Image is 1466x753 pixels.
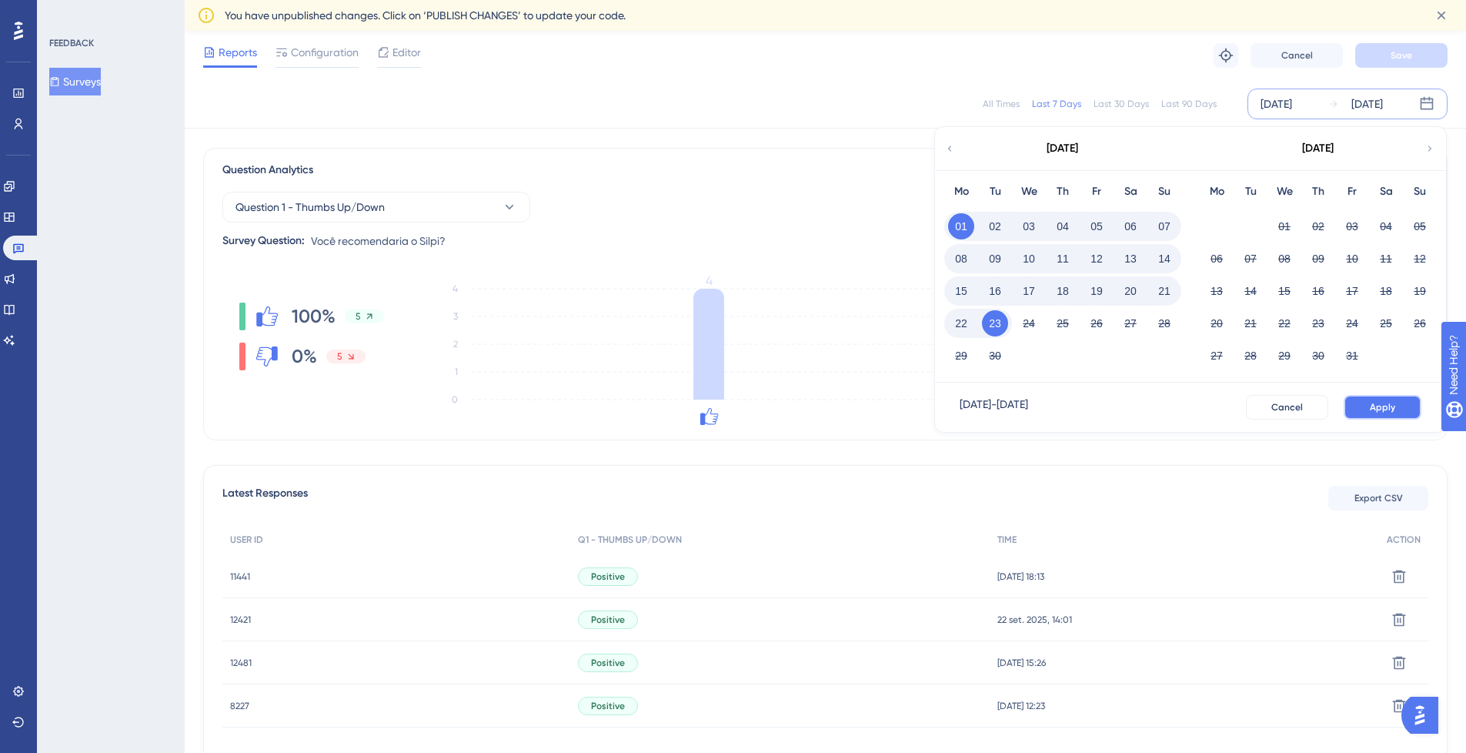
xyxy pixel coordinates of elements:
[1401,692,1448,738] iframe: UserGuiding AI Assistant Launcher
[1302,139,1334,158] div: [DATE]
[948,213,974,239] button: 01
[1281,49,1313,62] span: Cancel
[455,366,458,377] tspan: 1
[1016,310,1042,336] button: 24
[982,213,1008,239] button: 02
[1261,95,1292,113] div: [DATE]
[1151,278,1177,304] button: 21
[1084,278,1110,304] button: 19
[1204,310,1230,336] button: 20
[230,614,251,626] span: 12421
[1237,310,1264,336] button: 21
[1050,310,1076,336] button: 25
[230,657,252,669] span: 12481
[1084,310,1110,336] button: 26
[1305,310,1331,336] button: 23
[1117,213,1144,239] button: 06
[222,192,530,223] button: Question 1 - Thumbs Up/Down
[982,246,1008,272] button: 09
[1271,401,1303,413] span: Cancel
[1407,213,1433,239] button: 05
[292,344,317,369] span: 0%
[1301,182,1335,201] div: Th
[49,68,101,95] button: Surveys
[1351,95,1383,113] div: [DATE]
[1016,213,1042,239] button: 03
[1339,310,1365,336] button: 24
[230,571,250,583] span: 11441
[1094,98,1149,110] div: Last 30 Days
[222,161,313,179] span: Question Analytics
[1335,182,1369,201] div: Fr
[1344,395,1421,420] button: Apply
[1305,343,1331,369] button: 30
[453,311,458,322] tspan: 3
[1117,278,1144,304] button: 20
[591,657,625,669] span: Positive
[1271,310,1297,336] button: 22
[230,534,263,546] span: USER ID
[219,43,257,62] span: Reports
[222,484,308,512] span: Latest Responses
[948,343,974,369] button: 29
[1305,246,1331,272] button: 09
[1204,278,1230,304] button: 13
[1084,213,1110,239] button: 05
[591,700,625,712] span: Positive
[982,310,1008,336] button: 23
[960,395,1028,420] div: [DATE] - [DATE]
[337,350,342,363] span: 5
[983,98,1020,110] div: All Times
[978,182,1012,201] div: Tu
[1117,246,1144,272] button: 13
[948,310,974,336] button: 22
[1046,182,1080,201] div: Th
[997,571,1044,583] span: [DATE] 18:13
[1151,213,1177,239] button: 07
[1370,401,1395,413] span: Apply
[292,304,336,329] span: 100%
[1403,182,1437,201] div: Su
[591,614,625,626] span: Positive
[1050,278,1076,304] button: 18
[1373,310,1399,336] button: 25
[1354,492,1403,504] span: Export CSV
[1032,98,1081,110] div: Last 7 Days
[1328,486,1428,510] button: Export CSV
[982,343,1008,369] button: 30
[1391,49,1412,62] span: Save
[1271,213,1297,239] button: 01
[1080,182,1114,201] div: Fr
[453,339,458,350] tspan: 2
[311,232,446,250] span: Você recomendaria o Silpi?
[948,278,974,304] button: 15
[1305,213,1331,239] button: 02
[1117,310,1144,336] button: 27
[1339,213,1365,239] button: 03
[1407,310,1433,336] button: 26
[1251,43,1343,68] button: Cancel
[944,182,978,201] div: Mo
[578,534,682,546] span: Q1 - THUMBS UP/DOWN
[222,232,305,250] div: Survey Question:
[1267,182,1301,201] div: We
[1271,246,1297,272] button: 08
[997,534,1017,546] span: TIME
[1234,182,1267,201] div: Tu
[1151,246,1177,272] button: 14
[235,198,385,216] span: Question 1 - Thumbs Up/Down
[1204,246,1230,272] button: 06
[452,283,458,294] tspan: 4
[36,4,96,22] span: Need Help?
[1407,246,1433,272] button: 12
[1084,246,1110,272] button: 12
[1151,310,1177,336] button: 28
[997,700,1045,712] span: [DATE] 12:23
[997,657,1046,669] span: [DATE] 15:26
[1050,213,1076,239] button: 04
[49,37,94,49] div: FEEDBACK
[1050,246,1076,272] button: 11
[1237,278,1264,304] button: 14
[1246,395,1328,420] button: Cancel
